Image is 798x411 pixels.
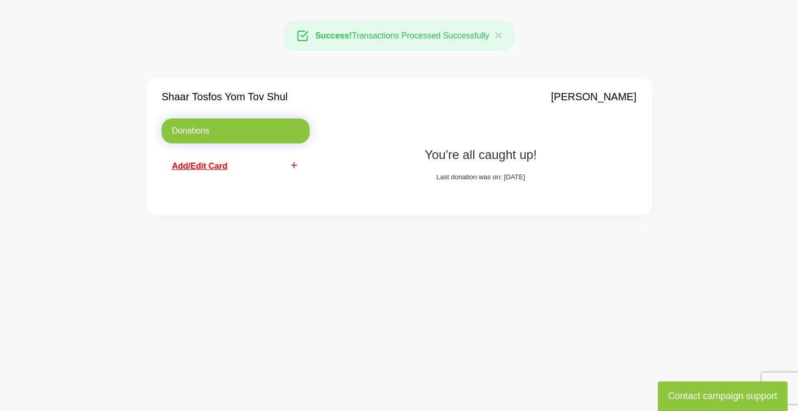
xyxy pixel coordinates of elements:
[483,21,514,51] button: Close
[283,21,514,51] div: Transactions Processed Successfully
[341,173,620,181] h1: Last donation was on: [DATE]
[162,118,310,143] a: Donations
[162,90,288,103] h4: Shaar Tosfos Yom Tov Shul
[315,31,352,40] strong: Success!
[341,148,620,163] h1: You're all caught up!
[551,90,636,103] h4: [PERSON_NAME]
[172,162,228,170] span: Add/Edit Card
[289,160,299,170] i: add
[658,381,788,411] button: Contact campaign support
[162,154,310,179] a: addAdd/Edit Card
